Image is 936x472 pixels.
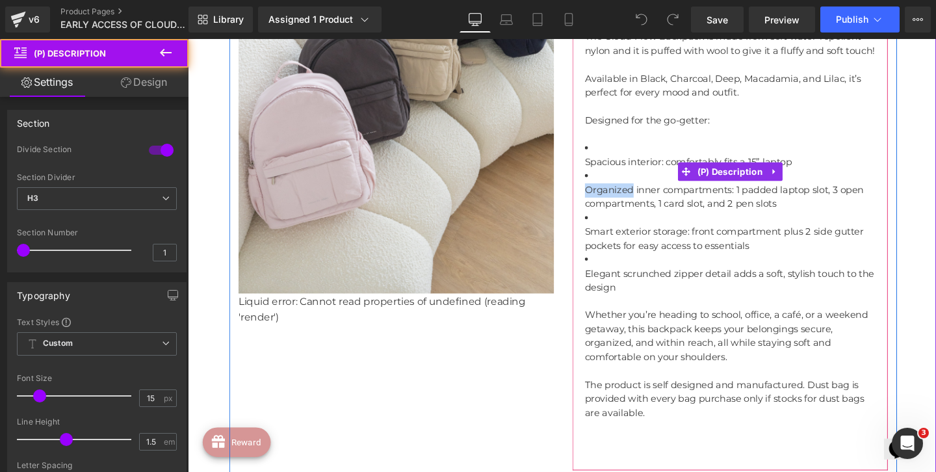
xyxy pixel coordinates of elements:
button: Redo [660,7,686,33]
p: Designed for the go-getter: [417,78,723,93]
a: Laptop [491,7,522,33]
a: Expand / Collapse [608,129,625,149]
span: Save [707,13,728,27]
span: (P) Description [34,48,106,59]
iframe: Intercom live chat [892,428,923,459]
div: Section [17,111,49,129]
div: Typography [17,283,70,301]
p: The product is self designed and manufactured. Dust bag is provided with every bag purchase only ... [417,356,723,400]
p: Available in Black, Charcoal, Deep, Macadamia, and Lilac, it’s perfect for every mood and outfit. [417,34,723,64]
div: Liquid error: Cannot read properties of undefined (reading 'render') [53,267,385,301]
a: Tablet [522,7,553,33]
a: New Library [188,7,253,33]
p: Smart exterior storage: front compartment plus 2 side gutter pockets for easy access to essentials [417,195,723,224]
span: Preview [764,13,799,27]
p: Organized inner compartments: 1 padded laptop slot, 3 open compartments, 1 card slot, and 2 pen s... [417,151,723,181]
div: v6 [26,11,42,28]
a: Preview [749,7,815,33]
button: More [905,7,931,33]
div: Text Styles [17,317,177,327]
span: EARLY ACCESS OF CLOUD FLOW BACKPACK [60,20,185,30]
span: 3 [918,428,929,438]
span: px [164,394,175,402]
a: Product Pages [60,7,210,17]
iframe: chat widget [732,403,773,442]
span: Library [213,14,244,25]
a: Desktop [460,7,491,33]
div: Divide Section [17,144,136,158]
a: Mobile [553,7,584,33]
div: Assigned 1 Product [268,13,371,26]
span: Publish [836,14,868,25]
p: Spacious interior: comfortably fits a 15” laptop [417,122,723,137]
a: v6 [5,7,50,33]
b: H3 [27,193,38,203]
div: Font Size [17,374,177,383]
p: Whether you’re heading to school, office, a café, or a weekend getaway, this backpack keeps your ... [417,283,723,341]
span: em [164,438,175,446]
button: Undo [629,7,655,33]
b: Custom [43,338,73,349]
div: Section Number [17,228,177,237]
div: Line Height [17,417,177,426]
div: Section Divider [17,173,177,182]
button: Publish [820,7,900,33]
span: (P) Description [532,129,608,149]
div: Letter Spacing [17,461,177,470]
p: Elegant scrunched zipper detail adds a soft, stylish touch to the design [417,239,723,269]
a: Design [97,68,191,97]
